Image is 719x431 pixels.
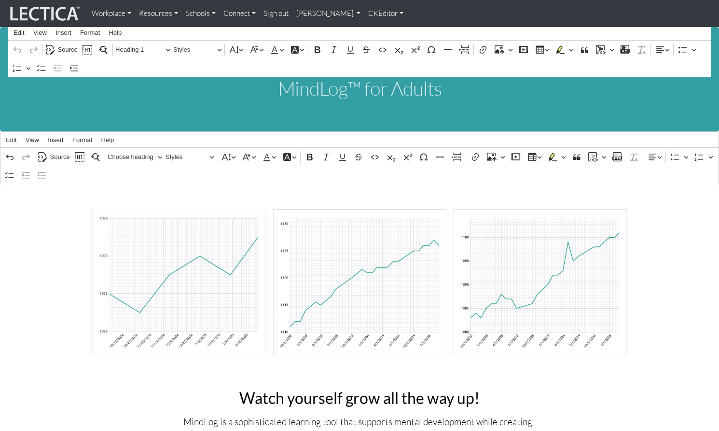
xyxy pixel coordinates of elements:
[8,41,711,77] div: Editor toolbar
[14,29,24,36] span: Edit
[107,150,163,165] button: Heading
[8,4,80,23] img: lecticalive
[0,132,719,148] div: Editor menu bar
[8,77,711,117] div: Rich Text Editor. Editing area: main. Press ⌥0 for help.
[115,43,171,57] button: Heading 1, Heading
[165,150,215,165] button: Styles
[173,43,222,57] button: Styles
[109,29,122,36] span: Help
[88,4,135,23] a: Workplace
[135,4,182,23] a: Resources
[364,4,407,23] a: CKEditor
[80,29,100,36] span: Format
[33,29,47,36] span: View
[58,44,78,56] span: Source
[50,151,70,163] span: Source
[92,208,627,356] img: mindlog-chart-banner-adult.png
[26,137,39,143] span: View
[260,4,292,23] a: Sign out
[182,4,220,23] a: Schools
[166,151,209,163] span: Styles
[220,4,260,23] a: Connect
[0,148,719,185] div: Editor toolbar
[292,4,365,23] a: [PERSON_NAME]
[183,389,536,406] h2: Watch yourself grow all the way up!
[55,29,71,36] span: Insert
[6,137,16,143] span: Edit
[108,151,158,163] span: Choose heading
[173,44,217,56] span: Styles
[101,137,114,143] span: Help
[48,137,64,143] span: Insert
[45,43,78,57] button: Source
[8,25,711,41] div: Editor menu bar
[72,137,92,143] span: Format
[115,44,166,56] span: Heading 1
[8,78,711,99] h1: MindLog™ for Adults
[37,150,70,165] button: Source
